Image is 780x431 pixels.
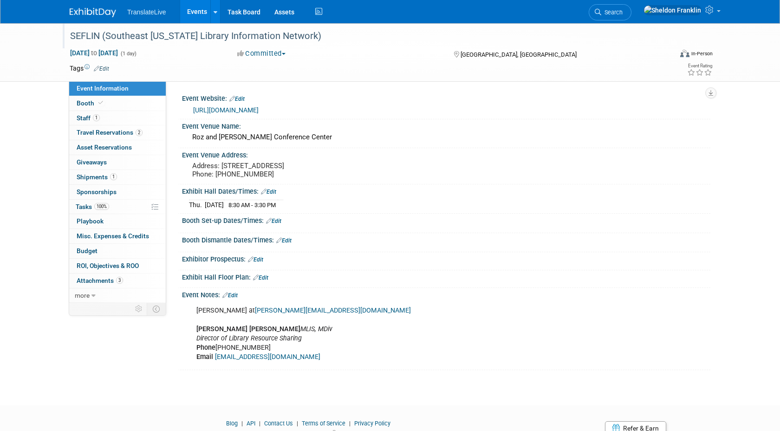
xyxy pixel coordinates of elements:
[182,119,710,131] div: Event Venue Name:
[77,277,123,284] span: Attachments
[70,8,116,17] img: ExhibitDay
[120,51,136,57] span: (1 day)
[196,353,213,361] b: Email
[222,292,238,299] a: Edit
[77,158,107,166] span: Giveaways
[69,259,166,273] a: ROI, Objectives & ROO
[69,111,166,125] a: Staff1
[90,49,98,57] span: to
[264,420,293,427] a: Contact Us
[127,8,166,16] span: TranslateLive
[69,288,166,303] a: more
[190,301,608,366] div: [PERSON_NAME] at [PHONE_NUMBER]
[196,334,302,342] i: Director of Library Resource Sharing
[226,420,238,427] a: Blog
[69,125,166,140] a: Travel Reservations2
[116,277,123,284] span: 3
[248,256,263,263] a: Edit
[196,325,300,333] b: [PERSON_NAME] [PERSON_NAME]
[94,65,109,72] a: Edit
[234,49,289,59] button: Committed
[347,420,353,427] span: |
[77,188,117,196] span: Sponsorships
[69,155,166,170] a: Giveaways
[77,217,104,225] span: Playbook
[255,307,411,314] a: [PERSON_NAME][EMAIL_ADDRESS][DOMAIN_NAME]
[302,420,345,427] a: Terms of Service
[261,189,276,195] a: Edit
[70,64,109,73] td: Tags
[193,106,259,114] a: [URL][DOMAIN_NAME]
[228,202,276,209] span: 8:30 AM - 3:30 PM
[601,9,623,16] span: Search
[253,274,268,281] a: Edit
[189,200,205,210] td: Thu.
[680,50,689,57] img: Format-Inperson.png
[147,303,166,315] td: Toggle Event Tabs
[77,144,132,151] span: Asset Reservations
[77,99,105,107] span: Booth
[617,48,713,62] div: Event Format
[182,184,710,196] div: Exhibit Hall Dates/Times:
[189,130,703,144] div: Roz and [PERSON_NAME] Conference Center
[75,292,90,299] span: more
[77,247,97,255] span: Budget
[94,203,109,210] span: 100%
[98,100,103,105] i: Booth reservation complete
[77,262,139,269] span: ROI, Objectives & ROO
[354,420,390,427] a: Privacy Policy
[461,51,577,58] span: [GEOGRAPHIC_DATA], [GEOGRAPHIC_DATA]
[69,229,166,243] a: Misc. Expenses & Credits
[77,85,129,92] span: Event Information
[182,91,710,104] div: Event Website:
[69,200,166,214] a: Tasks100%
[276,237,292,244] a: Edit
[229,96,245,102] a: Edit
[69,244,166,258] a: Budget
[589,4,631,20] a: Search
[182,288,710,300] div: Event Notes:
[69,140,166,155] a: Asset Reservations
[215,353,320,361] a: [EMAIL_ADDRESS][DOMAIN_NAME]
[192,162,392,178] pre: Address: [STREET_ADDRESS] Phone: [PHONE_NUMBER]
[69,170,166,184] a: Shipments1
[69,214,166,229] a: Playbook
[687,64,712,68] div: Event Rating
[691,50,713,57] div: In-Person
[77,129,143,136] span: Travel Reservations
[205,200,224,210] td: [DATE]
[69,185,166,199] a: Sponsorships
[294,420,300,427] span: |
[77,114,100,122] span: Staff
[182,148,710,160] div: Event Venue Address:
[131,303,147,315] td: Personalize Event Tab Strip
[266,218,281,224] a: Edit
[70,49,118,57] span: [DATE] [DATE]
[93,114,100,121] span: 1
[247,420,255,427] a: API
[643,5,702,15] img: Sheldon Franklin
[182,233,710,245] div: Booth Dismantle Dates/Times:
[69,274,166,288] a: Attachments3
[182,252,710,264] div: Exhibitor Prospectus:
[76,203,109,210] span: Tasks
[300,325,332,333] i: MLIS, MDiv
[257,420,263,427] span: |
[110,173,117,180] span: 1
[69,81,166,96] a: Event Information
[196,344,215,352] b: Phone
[69,96,166,111] a: Booth
[136,129,143,136] span: 2
[239,420,245,427] span: |
[67,28,658,45] div: SEFLIN (Southeast [US_STATE] Library Information Network)
[182,214,710,226] div: Booth Set-up Dates/Times:
[77,232,149,240] span: Misc. Expenses & Credits
[77,173,117,181] span: Shipments
[182,270,710,282] div: Exhibit Hall Floor Plan:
